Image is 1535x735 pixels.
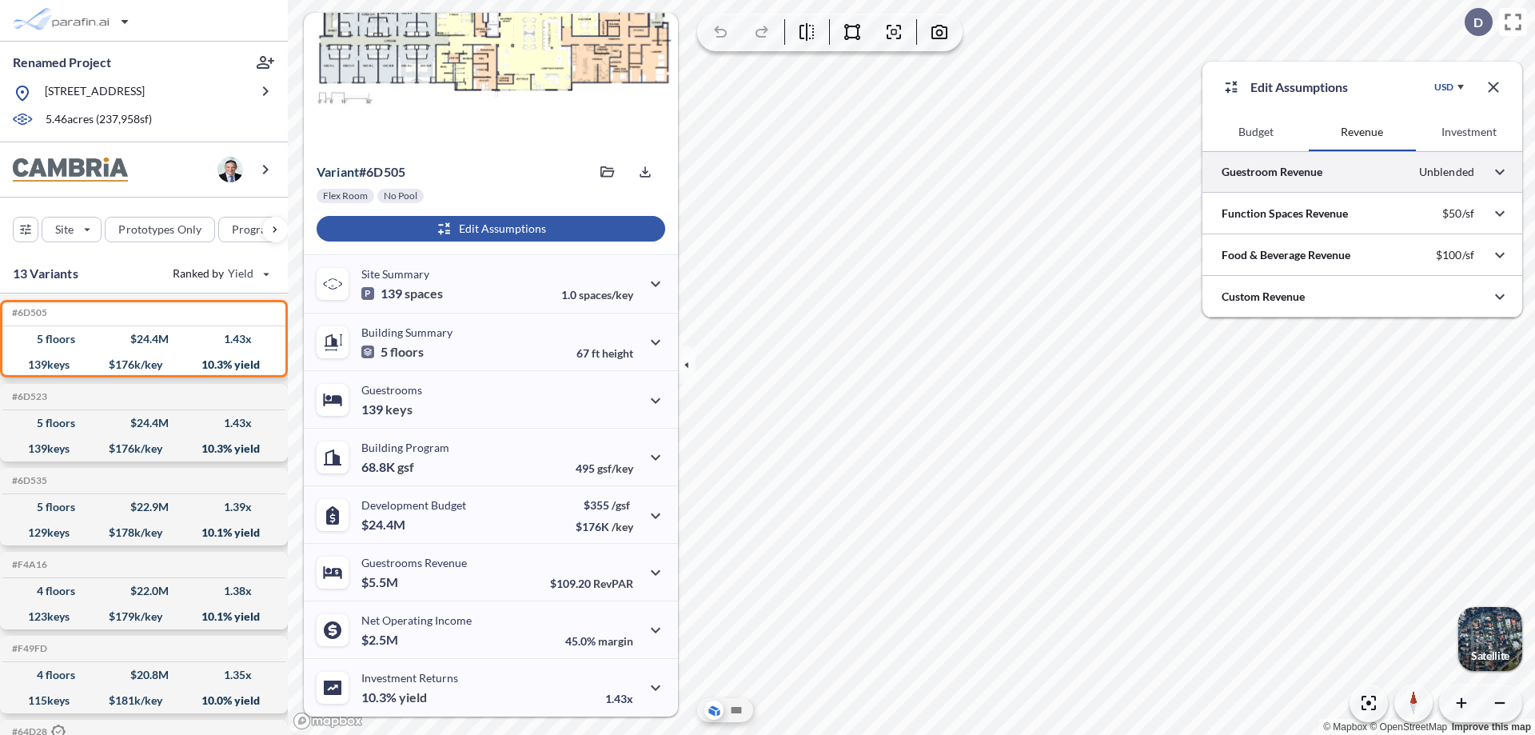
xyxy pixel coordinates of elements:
button: Ranked by Yield [160,261,280,286]
p: 5 [361,344,424,360]
p: 5.46 acres ( 237,958 sf) [46,111,152,129]
button: Budget [1202,113,1309,151]
span: margin [598,634,633,648]
p: Net Operating Income [361,613,472,627]
div: USD [1434,81,1453,94]
p: $50/sf [1442,206,1474,221]
span: ft [592,346,600,360]
p: Program [232,222,277,238]
p: Satellite [1471,649,1509,662]
p: 68.8K [361,459,414,475]
button: Site [42,217,102,242]
img: BrandImage [13,158,128,182]
span: gsf [397,459,414,475]
p: Flex Room [323,190,368,202]
h5: Click to copy the code [9,391,47,402]
a: OpenStreetMap [1370,721,1447,733]
h5: Click to copy the code [9,643,47,654]
button: Program [218,217,305,242]
p: Site Summary [361,267,429,281]
h5: Click to copy the code [9,559,47,570]
button: Revenue [1309,113,1415,151]
a: Improve this map [1452,721,1531,733]
p: Building Program [361,441,449,454]
p: Site [55,222,74,238]
span: Yield [228,266,254,282]
img: Switcher Image [1458,607,1522,671]
p: D [1473,15,1483,30]
button: Investment [1416,113,1522,151]
p: $24.4M [361,517,408,533]
p: Food & Beverage Revenue [1222,247,1350,263]
p: Function Spaces Revenue [1222,206,1348,222]
button: Aerial View [704,701,724,720]
p: $109.20 [550,577,633,590]
span: /key [612,520,633,533]
p: $355 [576,498,633,512]
p: 45.0% [565,634,633,648]
p: $176K [576,520,633,533]
p: # 6d505 [317,164,405,180]
p: Edit Assumptions [1250,78,1348,97]
button: Switcher ImageSatellite [1458,607,1522,671]
h5: Click to copy the code [9,475,47,486]
p: Building Summary [361,326,453,339]
span: floors [390,344,424,360]
p: 139 [361,286,443,302]
span: /gsf [612,498,630,512]
a: Mapbox homepage [293,712,363,730]
p: Guestrooms Revenue [361,556,467,569]
img: user logo [217,157,243,182]
p: [STREET_ADDRESS] [45,83,145,103]
p: $100/sf [1436,248,1474,262]
p: 13 Variants [13,264,78,283]
span: keys [385,401,413,417]
span: RevPAR [593,577,633,590]
h5: Click to copy the code [9,307,47,318]
p: 1.43x [605,692,633,705]
p: $2.5M [361,632,401,648]
p: Investment Returns [361,671,458,685]
p: Prototypes Only [118,222,201,238]
button: Edit Assumptions [317,216,665,242]
p: Guestrooms [361,383,422,397]
p: $5.5M [361,574,401,590]
p: No Pool [384,190,417,202]
span: yield [399,689,427,705]
p: Renamed Project [13,54,111,71]
p: 10.3% [361,689,427,705]
span: Variant [317,164,359,179]
button: Site Plan [727,701,746,720]
p: 67 [576,346,633,360]
p: Custom Revenue [1222,289,1305,305]
span: spaces [405,286,443,302]
button: Prototypes Only [105,217,215,242]
span: gsf/key [597,461,633,475]
span: spaces/key [579,288,633,302]
a: Mapbox [1323,721,1367,733]
p: Development Budget [361,498,466,512]
p: 495 [576,461,633,475]
p: 1.0 [561,288,633,302]
p: 139 [361,401,413,417]
span: height [602,346,633,360]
